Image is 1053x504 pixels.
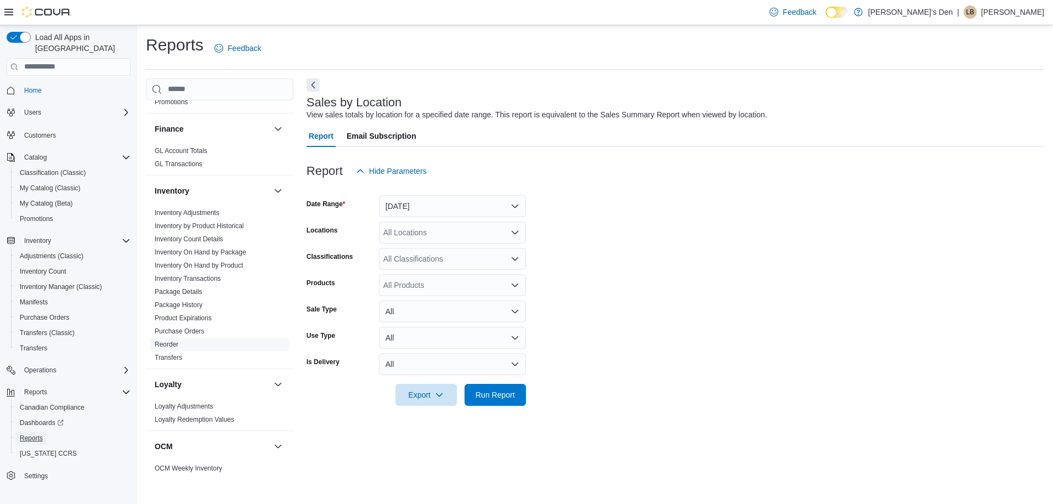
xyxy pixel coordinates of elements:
[2,82,135,98] button: Home
[20,313,70,322] span: Purchase Orders
[11,446,135,461] button: [US_STATE] CCRS
[155,98,188,106] a: Promotions
[402,384,450,406] span: Export
[155,353,182,362] span: Transfers
[20,329,75,337] span: Transfers (Classic)
[24,153,47,162] span: Catalog
[307,305,337,314] label: Sale Type
[20,364,131,377] span: Operations
[379,195,526,217] button: [DATE]
[155,248,246,257] span: Inventory On Hand by Package
[352,160,431,182] button: Hide Parameters
[20,434,43,443] span: Reports
[155,301,202,309] span: Package History
[11,264,135,279] button: Inventory Count
[11,211,135,226] button: Promotions
[20,234,131,247] span: Inventory
[155,403,213,410] a: Loyalty Adjustments
[155,261,243,270] span: Inventory On Hand by Product
[20,151,51,164] button: Catalog
[15,182,131,195] span: My Catalog (Classic)
[20,168,86,177] span: Classification (Classic)
[15,296,52,309] a: Manifests
[31,32,131,54] span: Load All Apps in [GEOGRAPHIC_DATA]
[11,248,135,264] button: Adjustments (Classic)
[155,464,222,473] span: OCM Weekly Inventory
[155,341,178,348] a: Reorder
[307,252,353,261] label: Classifications
[15,401,89,414] a: Canadian Compliance
[24,366,56,375] span: Operations
[15,250,88,263] a: Adjustments (Classic)
[20,418,64,427] span: Dashboards
[20,214,53,223] span: Promotions
[15,265,131,278] span: Inventory Count
[379,353,526,375] button: All
[24,131,56,140] span: Customers
[307,78,320,92] button: Next
[155,402,213,411] span: Loyalty Adjustments
[20,469,52,483] a: Settings
[11,180,135,196] button: My Catalog (Classic)
[15,432,47,445] a: Reports
[155,209,219,217] a: Inventory Adjustments
[20,344,47,353] span: Transfers
[24,472,48,480] span: Settings
[15,447,131,460] span: Washington CCRS
[11,279,135,295] button: Inventory Manager (Classic)
[2,233,135,248] button: Inventory
[155,379,269,390] button: Loyalty
[15,342,52,355] a: Transfers
[20,84,46,97] a: Home
[155,147,207,155] a: GL Account Totals
[11,341,135,356] button: Transfers
[2,105,135,120] button: Users
[20,184,81,192] span: My Catalog (Classic)
[15,212,58,225] a: Promotions
[11,310,135,325] button: Purchase Orders
[511,254,519,263] button: Open list of options
[155,379,182,390] h3: Loyalty
[24,86,42,95] span: Home
[20,282,102,291] span: Inventory Manager (Classic)
[24,236,51,245] span: Inventory
[22,7,71,18] img: Cova
[20,106,46,119] button: Users
[20,234,55,247] button: Inventory
[20,151,131,164] span: Catalog
[2,384,135,400] button: Reports
[957,5,959,19] p: |
[11,431,135,446] button: Reports
[15,447,81,460] a: [US_STATE] CCRS
[155,415,234,424] span: Loyalty Redemption Values
[15,280,131,293] span: Inventory Manager (Classic)
[20,106,131,119] span: Users
[15,296,131,309] span: Manifests
[15,250,131,263] span: Adjustments (Classic)
[155,235,223,243] a: Inventory Count Details
[271,440,285,453] button: OCM
[155,340,178,349] span: Reorder
[146,462,293,479] div: OCM
[309,125,333,147] span: Report
[271,184,285,197] button: Inventory
[155,465,222,472] a: OCM Weekly Inventory
[15,342,131,355] span: Transfers
[155,222,244,230] a: Inventory by Product Historical
[155,160,202,168] a: GL Transactions
[15,416,131,429] span: Dashboards
[146,144,293,175] div: Finance
[20,403,84,412] span: Canadian Compliance
[15,416,68,429] a: Dashboards
[11,196,135,211] button: My Catalog (Beta)
[146,206,293,369] div: Inventory
[155,185,269,196] button: Inventory
[155,123,184,134] h3: Finance
[20,386,52,399] button: Reports
[2,468,135,484] button: Settings
[511,281,519,290] button: Open list of options
[307,358,339,366] label: Is Delivery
